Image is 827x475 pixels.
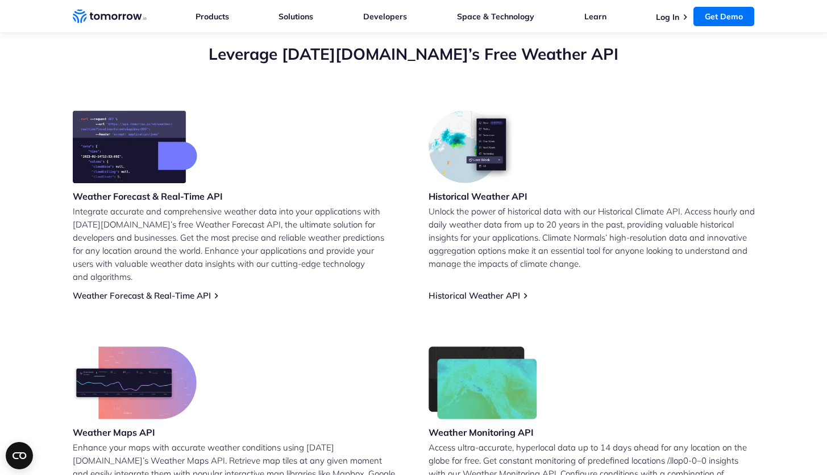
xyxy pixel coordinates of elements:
[429,290,520,301] a: Historical Weather API
[279,11,313,22] a: Solutions
[73,205,399,283] p: Integrate accurate and comprehensive weather data into your applications with [DATE][DOMAIN_NAME]...
[429,205,755,270] p: Unlock the power of historical data with our Historical Climate API. Access hourly and daily weat...
[693,7,754,26] a: Get Demo
[73,43,755,65] h2: Leverage [DATE][DOMAIN_NAME]’s Free Weather API
[73,426,197,439] h3: Weather Maps API
[363,11,407,22] a: Developers
[73,190,223,203] h3: Weather Forecast & Real-Time API
[429,426,538,439] h3: Weather Monitoring API
[584,11,606,22] a: Learn
[73,8,147,25] a: Home link
[656,12,679,22] a: Log In
[73,290,211,301] a: Weather Forecast & Real-Time API
[429,190,527,203] h3: Historical Weather API
[457,11,534,22] a: Space & Technology
[196,11,229,22] a: Products
[6,442,33,469] button: Open CMP widget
